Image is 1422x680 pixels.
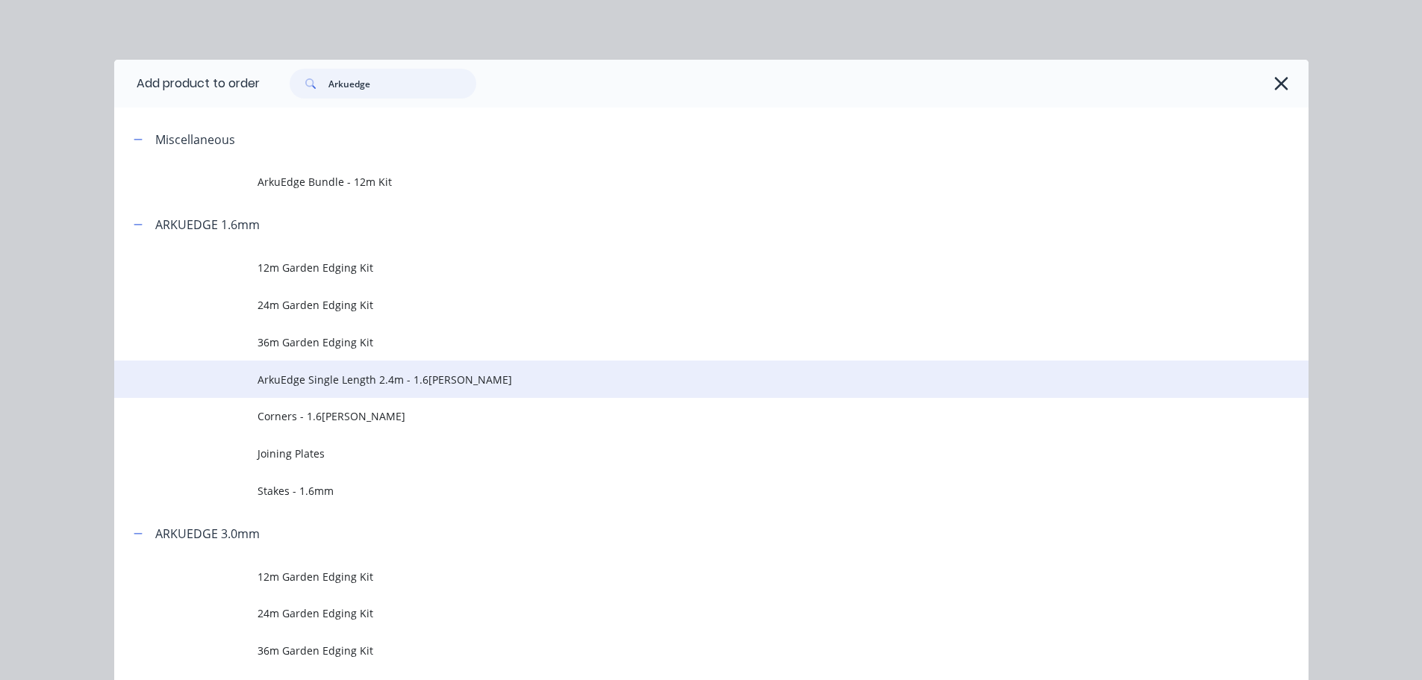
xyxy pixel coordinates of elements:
span: 24m Garden Edging Kit [258,605,1098,621]
span: 24m Garden Edging Kit [258,297,1098,313]
input: Search... [328,69,476,99]
span: ArkuEdge Bundle - 12m Kit [258,174,1098,190]
span: 12m Garden Edging Kit [258,569,1098,584]
span: 36m Garden Edging Kit [258,643,1098,658]
div: ARKUEDGE 3.0mm [155,525,260,543]
span: Joining Plates [258,446,1098,461]
span: 12m Garden Edging Kit [258,260,1098,275]
div: Add product to order [114,60,260,107]
span: Corners - 1.6[PERSON_NAME] [258,408,1098,424]
span: 36m Garden Edging Kit [258,334,1098,350]
div: Miscellaneous [155,131,235,149]
div: ARKUEDGE 1.6mm [155,216,260,234]
span: Stakes - 1.6mm [258,483,1098,499]
span: ArkuEdge Single Length 2.4m - 1.6[PERSON_NAME] [258,372,1098,387]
